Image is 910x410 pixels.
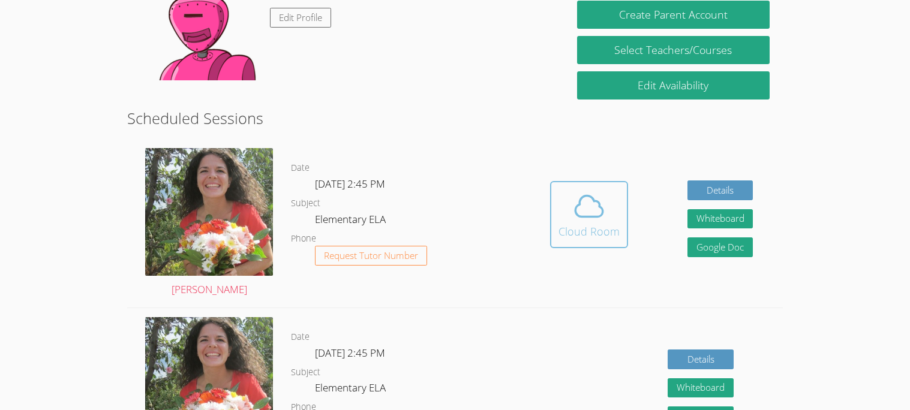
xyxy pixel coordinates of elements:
[145,148,273,276] img: avatar.png
[668,349,734,369] a: Details
[127,107,782,129] h2: Scheduled Sessions
[324,251,418,260] span: Request Tutor Number
[291,161,310,176] dt: Date
[687,209,753,229] button: Whiteboard
[315,379,388,400] dd: Elementary ELA
[577,1,769,29] button: Create Parent Account
[291,231,316,246] dt: Phone
[315,246,427,266] button: Request Tutor Number
[558,223,620,240] div: Cloud Room
[315,211,388,231] dd: Elementary ELA
[577,71,769,100] a: Edit Availability
[687,237,753,257] a: Google Doc
[291,330,310,345] dt: Date
[687,180,753,200] a: Details
[270,8,331,28] a: Edit Profile
[145,148,273,299] a: [PERSON_NAME]
[668,378,734,398] button: Whiteboard
[315,177,385,191] span: [DATE] 2:45 PM
[315,346,385,360] span: [DATE] 2:45 PM
[291,196,320,211] dt: Subject
[577,36,769,64] a: Select Teachers/Courses
[291,365,320,380] dt: Subject
[550,181,628,248] button: Cloud Room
